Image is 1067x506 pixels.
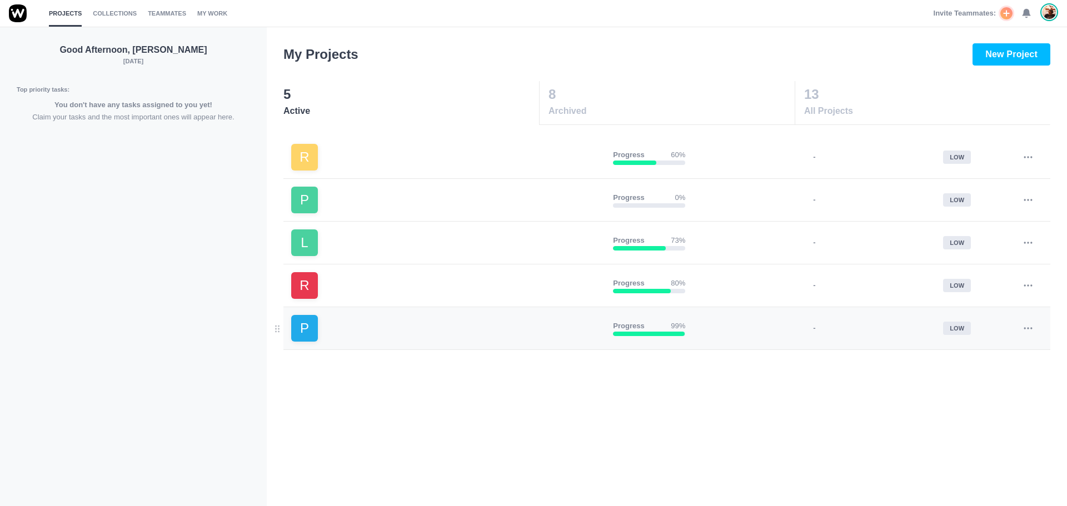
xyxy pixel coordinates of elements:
div: low [943,279,971,293]
p: 60% [671,149,685,161]
a: R [291,144,604,171]
div: low [943,193,971,207]
p: - [813,280,815,291]
p: 80% [671,278,685,289]
p: - [813,237,815,248]
a: R [291,272,604,299]
p: 0% [675,192,686,203]
p: 99% [671,320,685,332]
span: Archived [549,104,794,118]
a: L [291,229,604,256]
p: Good Afternoon, [PERSON_NAME] [17,43,250,57]
a: P [291,315,604,342]
p: Progress [613,192,644,203]
p: Progress [613,149,644,161]
p: 73% [671,235,685,246]
div: R [291,272,318,299]
p: Claim your tasks and the most important ones will appear here. [17,112,250,123]
p: Progress [613,278,644,289]
div: low [943,151,971,164]
div: low [943,236,971,250]
div: P [291,315,318,342]
img: Antonio Lopes [1043,5,1056,19]
p: - [813,152,815,163]
p: Top priority tasks: [17,85,250,94]
p: - [813,323,815,334]
p: You don't have any tasks assigned to you yet! [17,99,250,111]
p: 8 [549,84,794,104]
p: - [813,194,815,206]
p: 5 [283,84,539,104]
button: New Project [973,43,1050,66]
span: Active [283,104,539,118]
h3: My Projects [283,44,358,64]
p: 13 [804,84,1049,104]
span: Invite Teammates: [934,8,996,19]
div: P [291,187,318,213]
div: L [291,229,318,256]
p: Progress [613,235,644,246]
a: P [291,187,604,213]
img: winio [9,4,27,22]
p: [DATE] [17,57,250,66]
div: R [291,144,318,171]
div: low [943,322,971,335]
p: Progress [613,320,644,332]
span: All Projects [804,104,1049,118]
